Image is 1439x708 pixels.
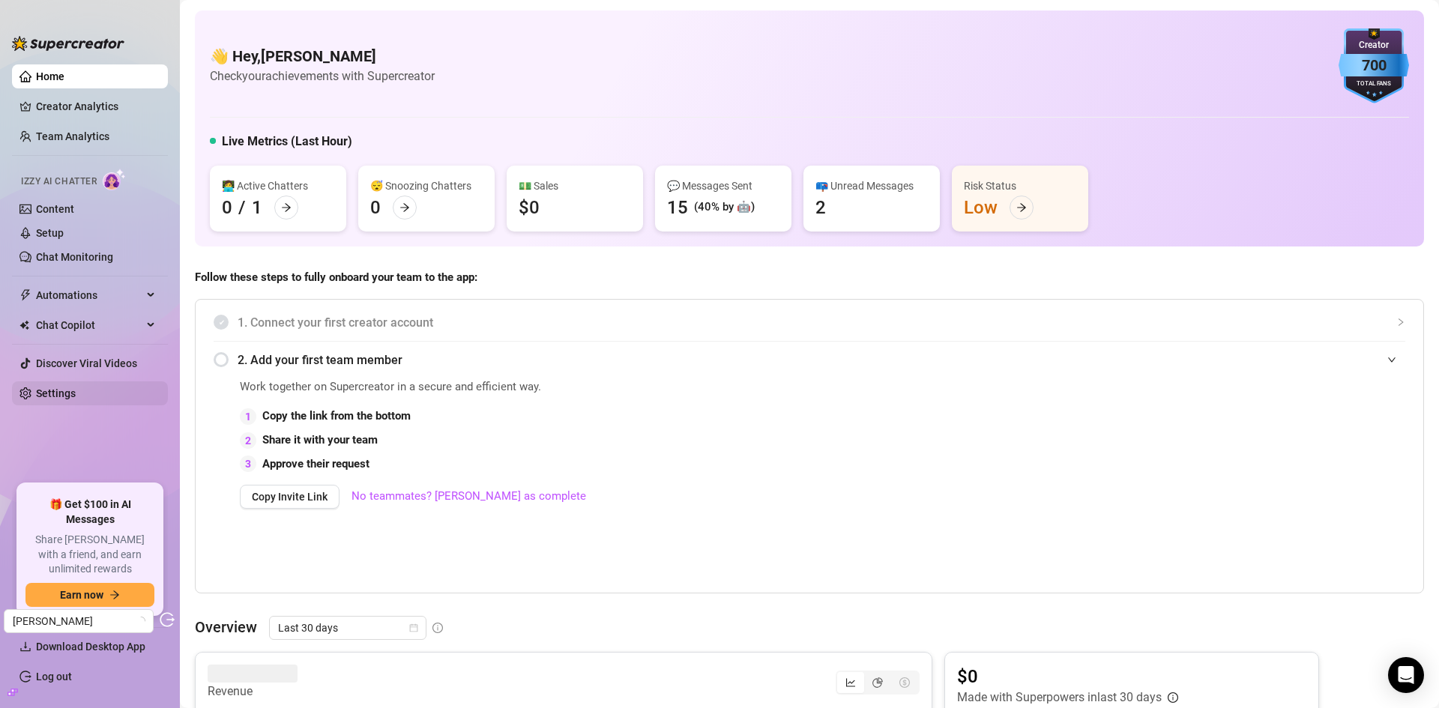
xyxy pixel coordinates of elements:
span: info-circle [1168,692,1178,703]
span: Automations [36,283,142,307]
div: 💬 Messages Sent [667,178,779,194]
strong: Follow these steps to fully onboard your team to the app: [195,270,477,284]
span: collapsed [1396,318,1405,327]
span: arrow-right [281,202,292,213]
span: thunderbolt [19,289,31,301]
span: arrow-right [1016,202,1027,213]
a: Discover Viral Videos [36,357,137,369]
h4: 👋 Hey, [PERSON_NAME] [210,46,435,67]
span: info-circle [432,623,443,633]
span: 🎁 Get $100 in AI Messages [25,497,154,527]
div: 😴 Snoozing Chatters [370,178,483,194]
span: 1. Connect your first creator account [238,313,1405,332]
strong: Share it with your team [262,433,378,447]
img: AI Chatter [103,169,126,190]
div: Creator [1339,38,1409,52]
article: $0 [957,665,1178,689]
a: Chat Monitoring [36,251,113,263]
div: (40% by 🤖) [694,199,755,217]
div: 2 [240,432,256,449]
a: Settings [36,387,76,399]
span: arrow-right [109,590,120,600]
div: 2. Add your first team member [214,342,1405,378]
div: 2 [815,196,826,220]
span: Earn now [60,589,103,601]
h5: Live Metrics (Last Hour) [222,133,352,151]
div: 📪 Unread Messages [815,178,928,194]
a: Content [36,203,74,215]
div: Total Fans [1339,79,1409,89]
div: 3 [240,456,256,472]
div: segmented control [836,671,920,695]
div: 1 [252,196,262,220]
div: Risk Status [964,178,1076,194]
button: Copy Invite Link [240,485,340,509]
a: Home [36,70,64,82]
article: Made with Superpowers in last 30 days [957,689,1162,707]
div: $0 [519,196,540,220]
div: 0 [370,196,381,220]
div: 👩‍💻 Active Chatters [222,178,334,194]
span: build [7,687,18,698]
div: 700 [1339,54,1409,77]
strong: Approve their request [262,457,369,471]
span: Chat Copilot [36,313,142,337]
span: 2. Add your first team member [238,351,1405,369]
a: Creator Analytics [36,94,156,118]
span: loading [136,617,145,626]
iframe: Adding Team Members [1105,378,1405,570]
span: Annie Hill [13,610,145,632]
a: Team Analytics [36,130,109,142]
span: dollar-circle [899,677,910,688]
span: Copy Invite Link [252,491,328,503]
a: Log out [36,671,72,683]
div: 0 [222,196,232,220]
span: Izzy AI Chatter [21,175,97,189]
span: expanded [1387,355,1396,364]
span: calendar [409,623,418,632]
span: Work together on Supercreator in a secure and efficient way. [240,378,1068,396]
a: No teammates? [PERSON_NAME] as complete [352,488,586,506]
div: 1. Connect your first creator account [214,304,1405,341]
img: blue-badge-DgoSNQY1.svg [1339,28,1409,103]
strong: Copy the link from the bottom [262,409,411,423]
article: Check your achievements with Supercreator [210,67,435,85]
span: pie-chart [872,677,883,688]
article: Overview [195,616,257,638]
div: 1 [240,408,256,425]
a: Setup [36,227,64,239]
span: Share [PERSON_NAME] with a friend, and earn unlimited rewards [25,533,154,577]
img: Chat Copilot [19,320,29,330]
span: arrow-right [399,202,410,213]
span: download [19,641,31,653]
span: Last 30 days [278,617,417,639]
button: Earn nowarrow-right [25,583,154,607]
span: logout [160,612,175,627]
article: Revenue [208,683,298,701]
div: 💵 Sales [519,178,631,194]
div: 15 [667,196,688,220]
img: logo-BBDzfeDw.svg [12,36,124,51]
div: Open Intercom Messenger [1388,657,1424,693]
span: line-chart [845,677,856,688]
span: Download Desktop App [36,641,145,653]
